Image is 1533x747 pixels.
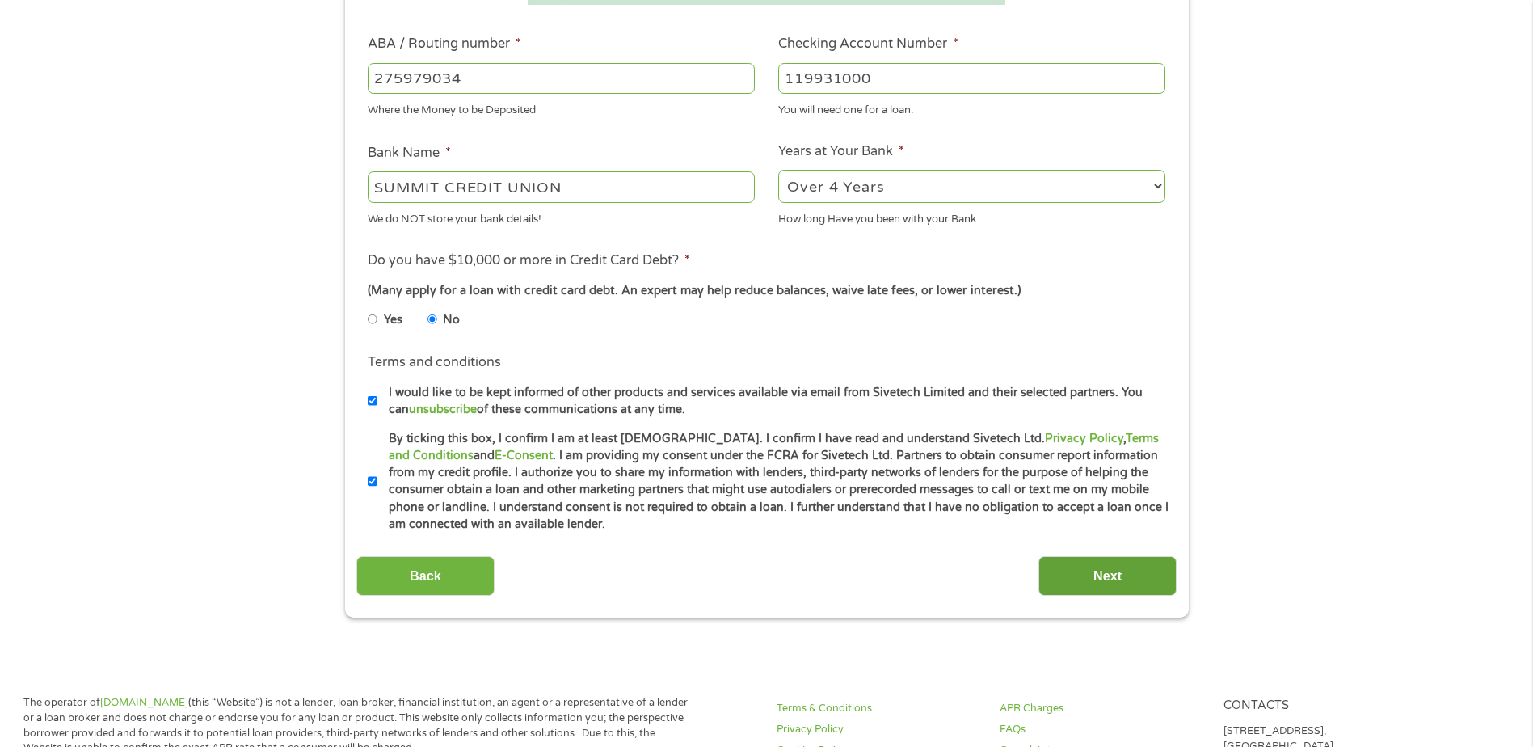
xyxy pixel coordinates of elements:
[495,449,553,462] a: E-Consent
[443,311,460,329] label: No
[368,282,1164,300] div: (Many apply for a loan with credit card debt. An expert may help reduce balances, waive late fees...
[1223,698,1427,714] h4: Contacts
[368,63,755,94] input: 263177916
[778,63,1165,94] input: 345634636
[1000,722,1203,737] a: FAQs
[778,97,1165,119] div: You will need one for a loan.
[778,143,904,160] label: Years at Your Bank
[377,430,1170,534] label: By ticking this box, I confirm I am at least [DEMOGRAPHIC_DATA]. I confirm I have read and unders...
[389,432,1159,462] a: Terms and Conditions
[100,696,188,709] a: [DOMAIN_NAME]
[356,556,495,596] input: Back
[778,205,1165,227] div: How long Have you been with your Bank
[368,252,690,269] label: Do you have $10,000 or more in Credit Card Debt?
[409,403,477,416] a: unsubscribe
[777,722,980,737] a: Privacy Policy
[778,36,958,53] label: Checking Account Number
[377,384,1170,419] label: I would like to be kept informed of other products and services available via email from Sivetech...
[368,97,755,119] div: Where the Money to be Deposited
[1045,432,1123,445] a: Privacy Policy
[368,145,451,162] label: Bank Name
[368,36,521,53] label: ABA / Routing number
[384,311,402,329] label: Yes
[1038,556,1177,596] input: Next
[368,354,501,371] label: Terms and conditions
[777,701,980,716] a: Terms & Conditions
[1000,701,1203,716] a: APR Charges
[368,205,755,227] div: We do NOT store your bank details!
